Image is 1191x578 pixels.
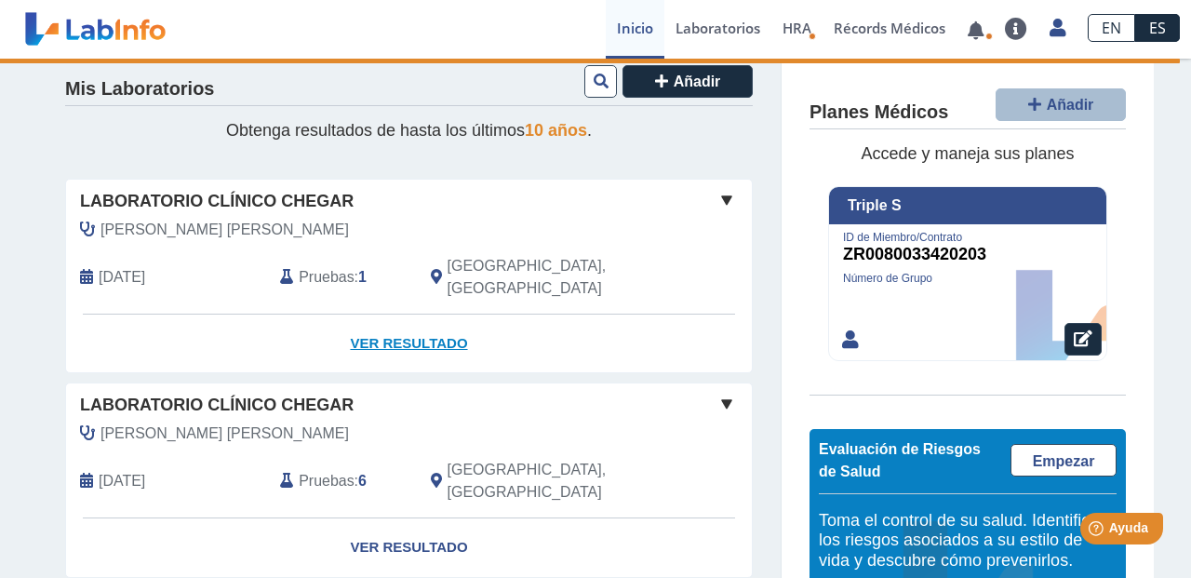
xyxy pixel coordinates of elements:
[448,255,653,300] span: Rio Grande, PR
[861,144,1074,163] span: Accede y maneja sus planes
[266,255,416,300] div: :
[226,121,592,140] span: Obtenga resultados de hasta los últimos .
[358,269,367,285] b: 1
[99,266,145,289] span: 2025-09-18
[358,473,367,489] b: 6
[66,315,752,373] a: Ver Resultado
[622,65,753,98] button: Añadir
[266,459,416,504] div: :
[525,121,587,140] span: 10 años
[1088,14,1135,42] a: EN
[1047,97,1094,113] span: Añadir
[100,423,349,445] span: Rodriguez Perez, Noelia
[80,393,354,418] span: Laboratorio Clínico Chegar
[299,470,354,492] span: Pruebas
[819,441,981,479] span: Evaluación de Riesgos de Salud
[783,19,811,37] span: HRA
[66,518,752,577] a: Ver Resultado
[80,189,354,214] span: Laboratorio Clínico Chegar
[1025,505,1171,558] iframe: Help widget launcher
[1135,14,1180,42] a: ES
[1033,453,1095,469] span: Empezar
[99,470,145,492] span: 2025-09-08
[674,74,721,89] span: Añadir
[65,78,214,101] h4: Mis Laboratorios
[810,101,948,124] h4: Planes Médicos
[299,266,354,289] span: Pruebas
[996,88,1126,121] button: Añadir
[1010,444,1117,477] a: Empezar
[448,459,653,504] span: Rio Grande, PR
[100,219,349,241] span: Magruder Diaz, Kathleen
[819,511,1117,571] h5: Toma el control de su salud. Identifica los riesgos asociados a su estilo de vida y descubre cómo...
